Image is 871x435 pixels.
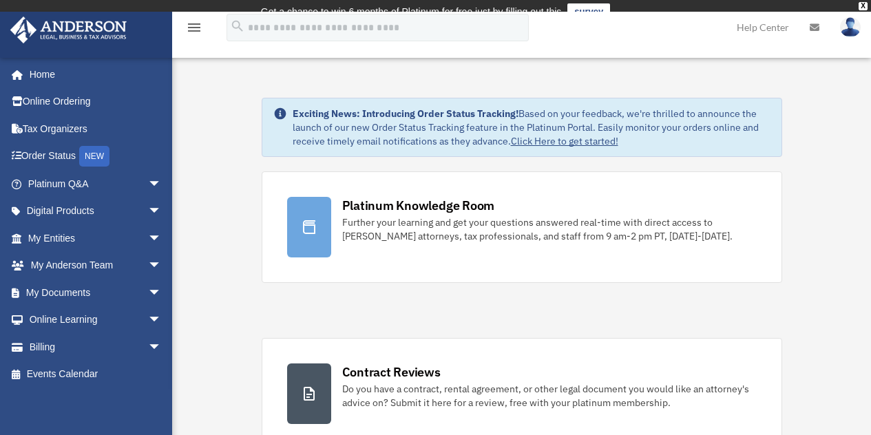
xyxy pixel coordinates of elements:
[148,279,176,307] span: arrow_drop_down
[567,3,610,20] a: survey
[261,3,562,20] div: Get a chance to win 6 months of Platinum for free just by filling out this
[859,2,868,10] div: close
[10,224,182,252] a: My Entitiesarrow_drop_down
[10,252,182,279] a: My Anderson Teamarrow_drop_down
[10,361,182,388] a: Events Calendar
[148,306,176,335] span: arrow_drop_down
[342,382,757,410] div: Do you have a contract, rental agreement, or other legal document you would like an attorney's ad...
[262,171,782,283] a: Platinum Knowledge Room Further your learning and get your questions answered real-time with dire...
[293,107,518,120] strong: Exciting News: Introducing Order Status Tracking!
[148,224,176,253] span: arrow_drop_down
[293,107,770,148] div: Based on your feedback, we're thrilled to announce the launch of our new Order Status Tracking fe...
[230,19,245,34] i: search
[10,115,182,142] a: Tax Organizers
[342,197,495,214] div: Platinum Knowledge Room
[79,146,109,167] div: NEW
[148,198,176,226] span: arrow_drop_down
[342,363,441,381] div: Contract Reviews
[148,170,176,198] span: arrow_drop_down
[10,61,176,88] a: Home
[6,17,131,43] img: Anderson Advisors Platinum Portal
[10,279,182,306] a: My Documentsarrow_drop_down
[186,19,202,36] i: menu
[10,306,182,334] a: Online Learningarrow_drop_down
[10,88,182,116] a: Online Ordering
[186,24,202,36] a: menu
[840,17,861,37] img: User Pic
[148,333,176,361] span: arrow_drop_down
[10,333,182,361] a: Billingarrow_drop_down
[10,198,182,225] a: Digital Productsarrow_drop_down
[342,215,757,243] div: Further your learning and get your questions answered real-time with direct access to [PERSON_NAM...
[148,252,176,280] span: arrow_drop_down
[10,142,182,171] a: Order StatusNEW
[511,135,618,147] a: Click Here to get started!
[10,170,182,198] a: Platinum Q&Aarrow_drop_down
